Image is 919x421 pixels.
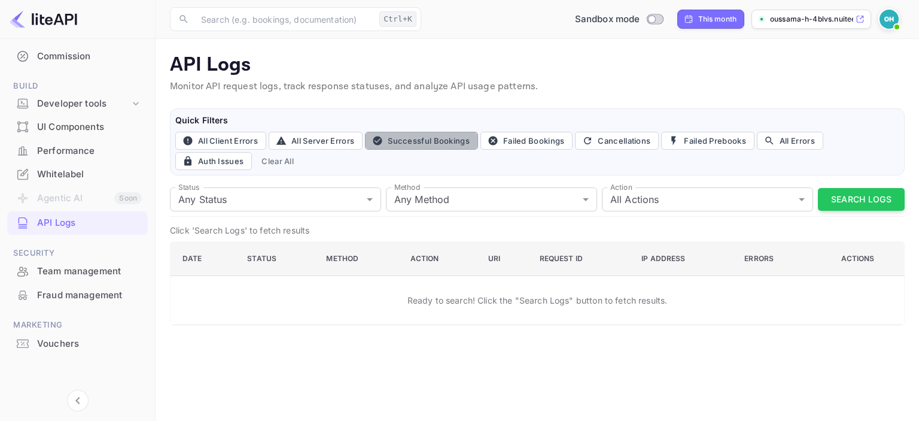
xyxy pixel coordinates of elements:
button: All Client Errors [175,132,266,150]
div: API Logs [37,216,142,230]
button: Auth Issues [175,152,252,170]
th: Status [238,242,317,276]
button: Cancellations [575,132,659,150]
div: Fraud management [7,284,148,307]
th: Request ID [530,242,632,276]
span: Security [7,247,148,260]
img: Oussama H [880,10,899,29]
th: Method [317,242,400,276]
a: Performance [7,140,148,162]
a: Whitelabel [7,163,148,185]
button: Clear All [257,152,299,170]
th: Errors [735,242,814,276]
th: IP Address [632,242,735,276]
h6: Quick Filters [175,114,899,127]
p: API Logs [170,53,905,77]
div: Commission [37,50,142,63]
div: UI Components [37,120,142,134]
button: All Errors [757,132,823,150]
th: URI [479,242,530,276]
button: All Server Errors [269,132,363,150]
a: Commission [7,45,148,67]
a: Fraud management [7,284,148,306]
div: Performance [7,140,148,163]
th: Date [171,242,238,276]
a: Earnings [7,21,148,43]
div: Click to change the date range period [677,10,745,29]
div: API Logs [7,211,148,235]
div: Ctrl+K [379,11,416,27]
div: Performance [37,144,142,158]
span: Marketing [7,319,148,332]
div: This month [698,14,737,25]
div: Team management [7,260,148,283]
button: Collapse navigation [67,390,89,411]
input: Search (e.g. bookings, documentation) [194,7,375,31]
label: Method [394,182,420,192]
button: Successful Bookings [365,132,478,150]
div: Switch to Production mode [570,13,668,26]
div: All Actions [602,187,813,211]
button: Failed Bookings [480,132,573,150]
label: Action [610,182,632,192]
a: Vouchers [7,332,148,355]
a: UI Components [7,116,148,138]
div: Whitelabel [7,163,148,186]
button: Failed Prebooks [661,132,754,150]
p: Click 'Search Logs' to fetch results [170,224,905,237]
a: Team management [7,260,148,282]
div: Commission [7,45,148,68]
th: Actions [814,242,904,276]
img: LiteAPI logo [10,10,77,29]
button: Search Logs [818,188,905,211]
span: Build [7,80,148,93]
div: Whitelabel [37,168,142,181]
p: Ready to search! Click the "Search Logs" button to fetch results. [407,294,668,307]
div: Fraud management [37,289,142,302]
div: Vouchers [7,332,148,356]
a: API Logs [7,211,148,234]
span: Sandbox mode [575,13,640,26]
div: Team management [37,265,142,278]
div: Developer tools [37,97,130,111]
th: Action [401,242,479,276]
div: Any Method [386,187,597,211]
p: Monitor API request logs, track response statuses, and analyze API usage patterns. [170,80,905,94]
label: Status [178,182,199,192]
p: oussama-h-4blvs.nuitee... [770,14,853,25]
div: UI Components [7,116,148,139]
div: Vouchers [37,337,142,351]
div: Developer tools [7,93,148,114]
div: Any Status [170,187,381,211]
